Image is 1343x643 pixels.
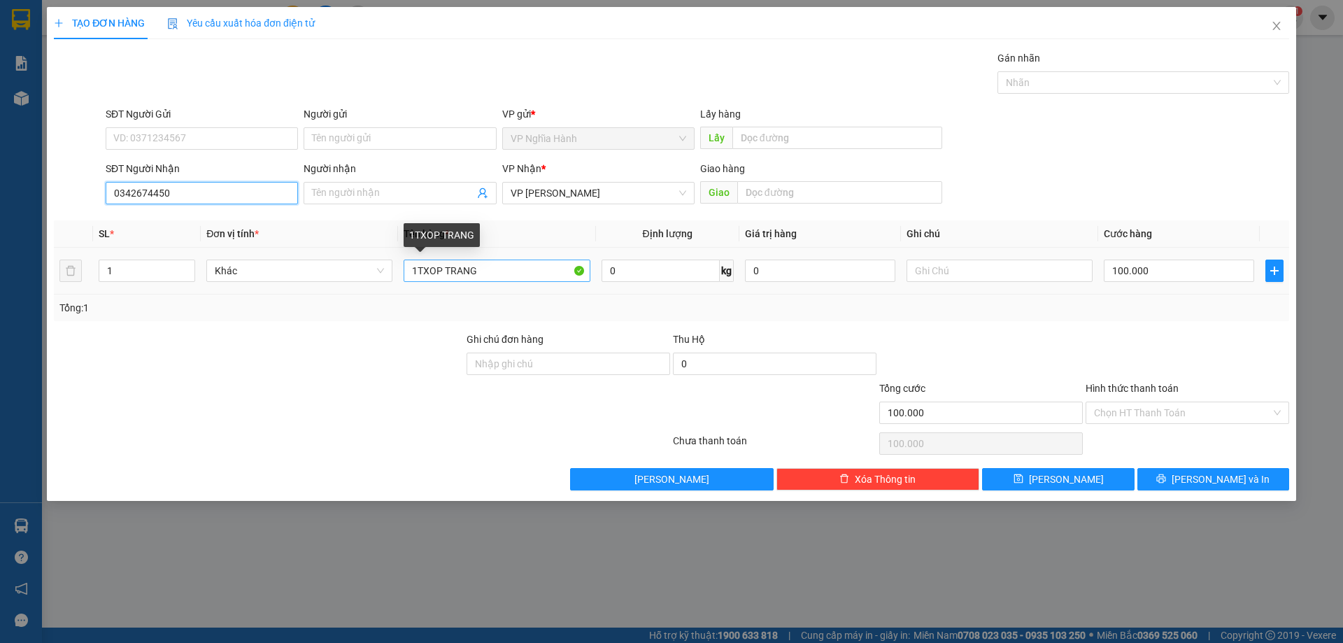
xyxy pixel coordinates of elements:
[839,474,849,485] span: delete
[745,260,895,282] input: 0
[1265,260,1284,282] button: plus
[673,334,705,345] span: Thu Hộ
[511,128,686,149] span: VP Nghĩa Hành
[179,260,194,271] span: Increase Value
[700,181,737,204] span: Giao
[467,353,670,375] input: Ghi chú đơn hàng
[732,127,942,149] input: Dọc đường
[26,80,134,94] span: VP [PERSON_NAME] -
[1029,472,1104,487] span: [PERSON_NAME]
[167,18,178,29] img: icon
[997,52,1040,64] label: Gán nhãn
[1257,7,1296,46] button: Close
[404,260,590,282] input: VD: Bàn, Ghế
[1104,228,1152,239] span: Cước hàng
[6,98,129,125] span: Nhận:
[106,106,298,122] div: SĐT Người Gửi
[700,127,732,149] span: Lấy
[304,161,496,176] div: Người nhận
[643,228,692,239] span: Định lượng
[215,260,384,281] span: Khác
[511,183,686,204] span: VP Tân Bình
[6,98,129,125] span: BX Miền Đông cũ -
[477,188,488,199] span: user-add
[634,472,709,487] span: [PERSON_NAME]
[50,49,159,76] span: VP [PERSON_NAME] ĐT:
[907,260,1093,282] input: Ghi Chú
[671,433,878,458] div: Chưa thanh toán
[502,163,541,174] span: VP Nhận
[179,271,194,281] span: Decrease Value
[502,106,695,122] div: VP gửi
[700,108,741,120] span: Lấy hàng
[467,334,543,345] label: Ghi chú đơn hàng
[54,18,64,28] span: plus
[1014,474,1023,485] span: save
[901,220,1098,248] th: Ghi chú
[206,228,259,239] span: Đơn vị tính
[1271,20,1282,31] span: close
[106,161,298,176] div: SĐT Người Nhận
[6,10,48,73] img: logo
[855,472,916,487] span: Xóa Thông tin
[879,383,925,394] span: Tổng cước
[720,260,734,282] span: kg
[745,228,797,239] span: Giá trị hàng
[68,62,136,76] span: 0913 910 487
[1156,474,1166,485] span: printer
[54,17,145,29] span: TẠO ĐƠN HÀNG
[700,163,745,174] span: Giao hàng
[776,468,980,490] button: deleteXóa Thông tin
[1137,468,1289,490] button: printer[PERSON_NAME] và In
[982,468,1134,490] button: save[PERSON_NAME]
[737,181,942,204] input: Dọc đường
[167,17,315,29] span: Yêu cầu xuất hóa đơn điện tử
[183,272,192,281] span: down
[1266,265,1283,276] span: plus
[1086,383,1179,394] label: Hình thức thanh toán
[404,223,480,247] div: 1TXOP TRANG
[1172,472,1270,487] span: [PERSON_NAME] và In
[50,8,190,47] strong: CÔNG TY CP BÌNH TÂM
[59,300,518,316] div: Tổng: 1
[59,260,82,282] button: delete
[570,468,774,490] button: [PERSON_NAME]
[183,262,192,271] span: up
[304,106,496,122] div: Người gửi
[99,228,110,239] span: SL
[6,80,26,94] span: Gửi:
